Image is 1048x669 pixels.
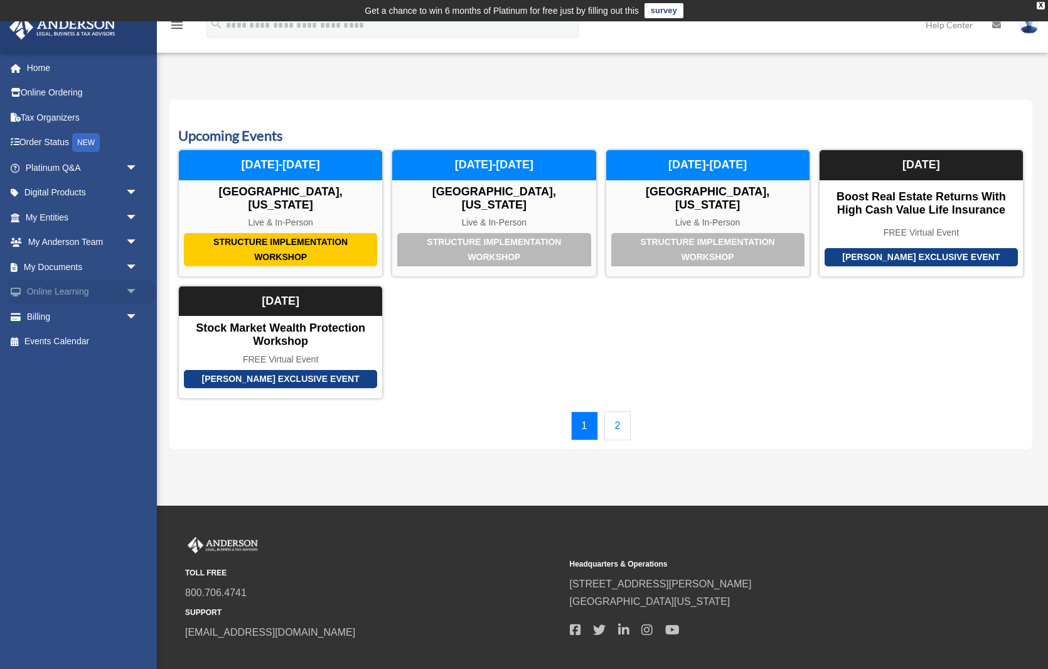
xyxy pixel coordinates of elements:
small: SUPPORT [185,606,561,619]
div: [PERSON_NAME] Exclusive Event [184,370,377,388]
a: [STREET_ADDRESS][PERSON_NAME] [570,579,752,589]
a: My Documentsarrow_drop_down [9,254,157,280]
a: 2 [604,411,631,440]
a: [GEOGRAPHIC_DATA][US_STATE] [570,596,730,607]
a: Structure Implementation Workshop [GEOGRAPHIC_DATA], [US_STATE] Live & In-Person [DATE]-[DATE] [392,150,596,276]
a: Order StatusNEW [9,130,157,156]
div: [DATE]-[DATE] [606,150,810,180]
a: Structure Implementation Workshop [GEOGRAPHIC_DATA], [US_STATE] Live & In-Person [DATE]-[DATE] [606,150,810,276]
div: Stock Market Wealth Protection Workshop [179,322,382,349]
div: [DATE]-[DATE] [179,150,382,180]
a: Tax Organizers [9,105,157,130]
a: Structure Implementation Workshop [GEOGRAPHIC_DATA], [US_STATE] Live & In-Person [DATE]-[DATE] [178,150,383,276]
a: Events Calendar [9,329,151,354]
div: Structure Implementation Workshop [611,233,805,266]
div: [GEOGRAPHIC_DATA], [US_STATE] [179,185,382,212]
div: [DATE]-[DATE] [392,150,596,180]
span: arrow_drop_down [126,254,151,280]
div: Boost Real Estate Returns with High Cash Value Life Insurance [820,190,1023,217]
div: Get a chance to win 6 months of Platinum for free just by filling out this [365,3,639,18]
div: Live & In-Person [392,217,596,228]
div: Live & In-Person [179,217,382,228]
a: Online Ordering [9,80,157,106]
a: Home [9,55,157,80]
a: Online Learningarrow_drop_down [9,280,157,305]
div: Structure Implementation Workshop [184,233,377,266]
div: Structure Implementation Workshop [397,233,591,266]
div: FREE Virtual Event [179,354,382,365]
img: Anderson Advisors Platinum Portal [185,537,260,553]
a: My Anderson Teamarrow_drop_down [9,230,157,255]
a: menu [169,22,184,33]
a: Platinum Q&Aarrow_drop_down [9,155,157,180]
div: [GEOGRAPHIC_DATA], [US_STATE] [606,185,810,212]
span: arrow_drop_down [126,280,151,305]
div: FREE Virtual Event [820,227,1023,238]
div: [PERSON_NAME] Exclusive Event [825,248,1018,266]
img: User Pic [1020,16,1039,34]
a: [PERSON_NAME] Exclusive Event Boost Real Estate Returns with High Cash Value Life Insurance FREE ... [819,150,1024,276]
a: survey [644,3,683,18]
div: close [1037,2,1045,9]
a: Billingarrow_drop_down [9,304,157,329]
div: [DATE] [820,150,1023,180]
div: [DATE] [179,286,382,317]
small: Headquarters & Operations [570,558,946,571]
a: 1 [571,411,598,440]
h3: Upcoming Events [178,126,1024,146]
a: Digital Productsarrow_drop_down [9,180,157,205]
i: menu [169,18,184,33]
div: Live & In-Person [606,217,810,228]
a: My Entitiesarrow_drop_down [9,205,157,230]
i: search [210,17,223,31]
small: TOLL FREE [185,567,561,580]
img: Anderson Advisors Platinum Portal [6,15,119,40]
span: arrow_drop_down [126,180,151,206]
a: 800.706.4741 [185,587,247,598]
a: [EMAIL_ADDRESS][DOMAIN_NAME] [185,627,355,638]
div: [GEOGRAPHIC_DATA], [US_STATE] [392,185,596,212]
div: NEW [72,133,100,152]
a: [PERSON_NAME] Exclusive Event Stock Market Wealth Protection Workshop FREE Virtual Event [DATE] [178,286,383,399]
span: arrow_drop_down [126,205,151,231]
span: arrow_drop_down [126,230,151,256]
span: arrow_drop_down [126,304,151,330]
span: arrow_drop_down [126,155,151,181]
